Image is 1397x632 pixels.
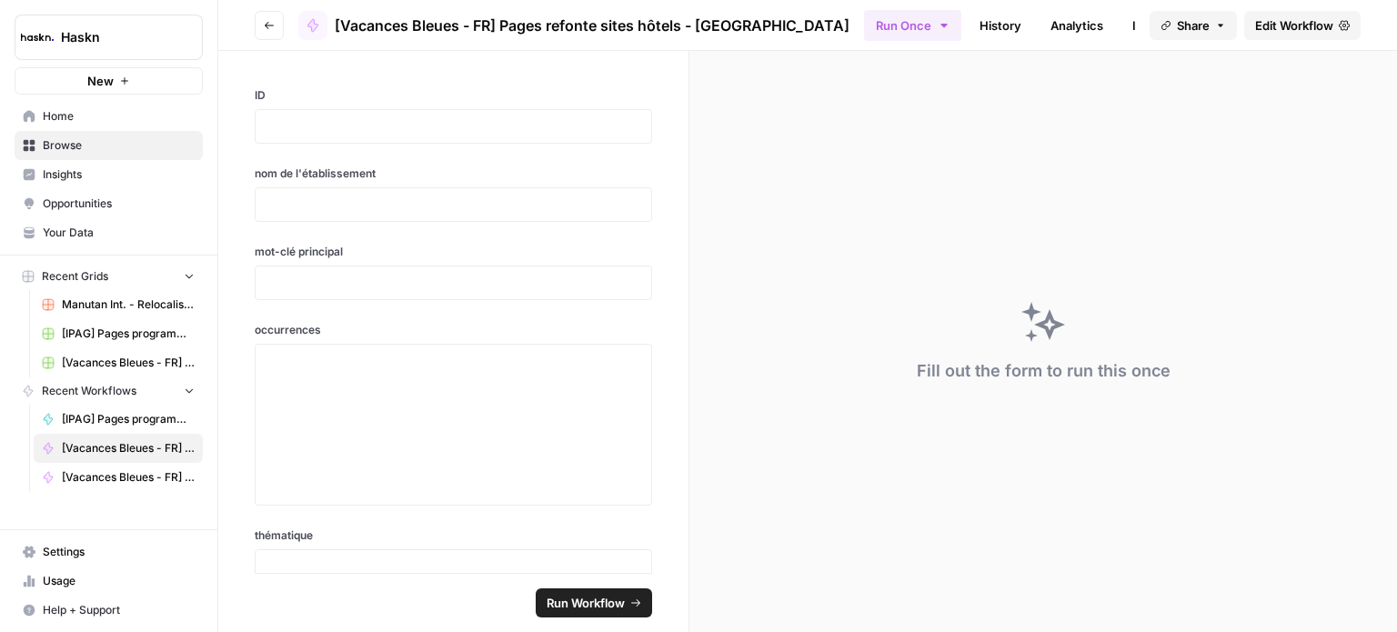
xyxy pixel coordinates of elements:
label: mot-clé principal [255,244,652,260]
a: Insights [15,160,203,189]
span: Insights [43,166,195,183]
a: Your Data [15,218,203,247]
span: Help + Support [43,602,195,618]
a: Analytics [1040,11,1114,40]
button: Share [1150,11,1237,40]
a: Settings [15,537,203,567]
img: Haskn Logo [21,21,54,54]
a: [Vacances Bleues - FR] Pages refonte sites hôtels - [GEOGRAPHIC_DATA] [34,463,203,492]
span: [IPAG] Pages programmes Grid [62,326,195,342]
label: nom de l'établissement [255,166,652,182]
a: [Vacances Bleues - FR] Pages refonte sites hôtels - [GEOGRAPHIC_DATA] [298,11,849,40]
button: New [15,67,203,95]
a: Edit Workflow [1244,11,1361,40]
span: Recent Grids [42,268,108,285]
span: Run Workflow [547,594,625,612]
span: Edit Workflow [1255,16,1333,35]
a: Opportunities [15,189,203,218]
button: Recent Grids [15,263,203,290]
label: ID [255,87,652,104]
a: [IPAG] Pages programmes [34,405,203,434]
span: New [87,72,114,90]
a: Browse [15,131,203,160]
label: occurrences [255,322,652,338]
span: Home [43,108,195,125]
span: Usage [43,573,195,589]
span: [Vacances Bleues - FR] Pages refonte sites hôtels - [GEOGRAPHIC_DATA] [62,469,195,486]
span: Settings [43,544,195,560]
span: Haskn [61,28,171,46]
a: Usage [15,567,203,596]
button: Workspace: Haskn [15,15,203,60]
div: Fill out the form to run this once [917,358,1171,384]
span: [Vacances Bleues - FR] Pages refonte sites hôtels - [GEOGRAPHIC_DATA] [62,440,195,456]
span: Share [1177,16,1210,35]
a: Manutan Int. - Relocalisation kit SEO Grid [34,290,203,319]
a: [Vacances Bleues - FR] Pages refonte sites hôtels - [GEOGRAPHIC_DATA] [34,434,203,463]
label: thématique [255,527,652,544]
span: Manutan Int. - Relocalisation kit SEO Grid [62,296,195,313]
span: [Vacances Bleues - FR] Pages refonte sites hôtels - [GEOGRAPHIC_DATA] [335,15,849,36]
span: [IPAG] Pages programmes [62,411,195,427]
a: Integrate [1121,11,1196,40]
span: Browse [43,137,195,154]
button: Run Once [864,10,961,41]
button: Recent Workflows [15,377,203,405]
span: Recent Workflows [42,383,136,399]
span: Your Data [43,225,195,241]
a: History [969,11,1032,40]
a: [Vacances Bleues - FR] Pages refonte sites hôtels - [GEOGRAPHIC_DATA] Grid [34,348,203,377]
button: Help + Support [15,596,203,625]
button: Run Workflow [536,588,652,617]
span: Opportunities [43,196,195,212]
span: [Vacances Bleues - FR] Pages refonte sites hôtels - [GEOGRAPHIC_DATA] Grid [62,355,195,371]
a: Home [15,102,203,131]
a: [IPAG] Pages programmes Grid [34,319,203,348]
